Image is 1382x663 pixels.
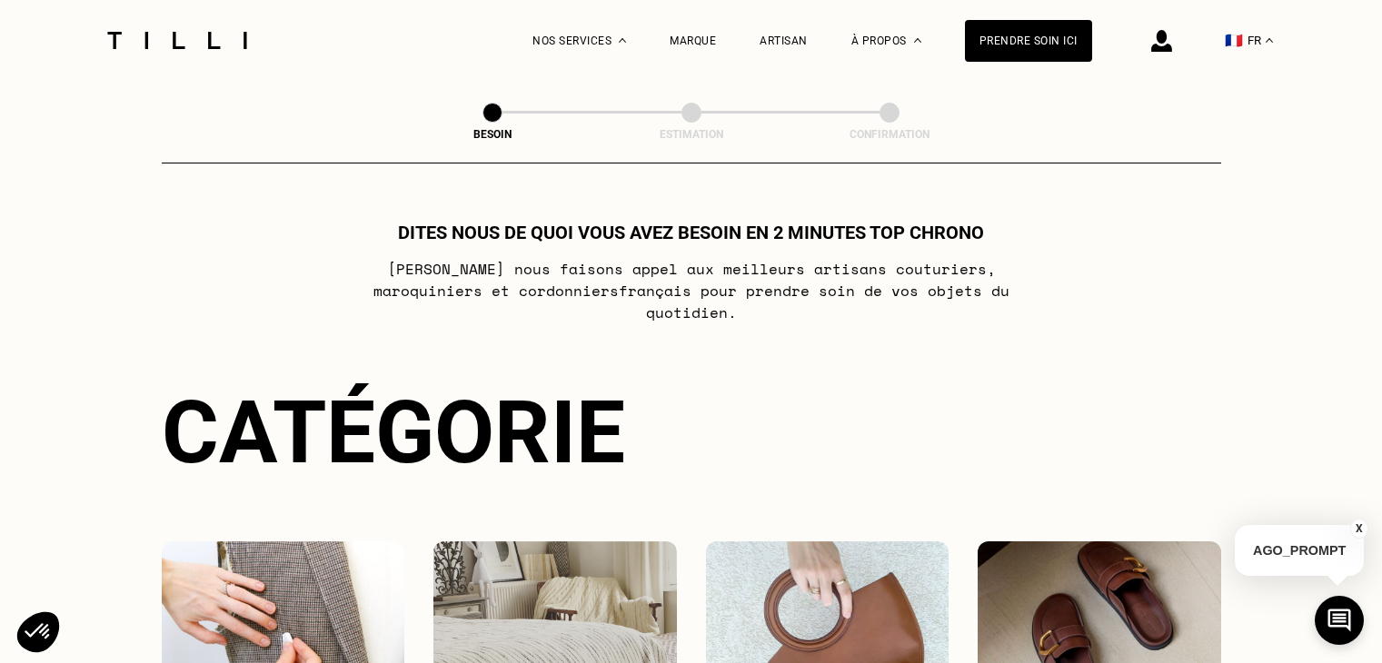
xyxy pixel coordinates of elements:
[1151,30,1172,52] img: icône connexion
[760,35,808,47] a: Artisan
[1266,38,1273,43] img: menu déroulant
[914,38,921,43] img: Menu déroulant à propos
[402,128,583,141] div: Besoin
[670,35,716,47] a: Marque
[1235,525,1364,576] p: AGO_PROMPT
[1225,32,1243,49] span: 🇫🇷
[601,128,782,141] div: Estimation
[965,20,1092,62] a: Prendre soin ici
[1350,519,1368,539] button: X
[619,38,626,43] img: Menu déroulant
[101,32,254,49] img: Logo du service de couturière Tilli
[162,381,1221,483] div: Catégorie
[398,222,984,243] h1: Dites nous de quoi vous avez besoin en 2 minutes top chrono
[331,258,1051,323] p: [PERSON_NAME] nous faisons appel aux meilleurs artisans couturiers , maroquiniers et cordonniers ...
[799,128,980,141] div: Confirmation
